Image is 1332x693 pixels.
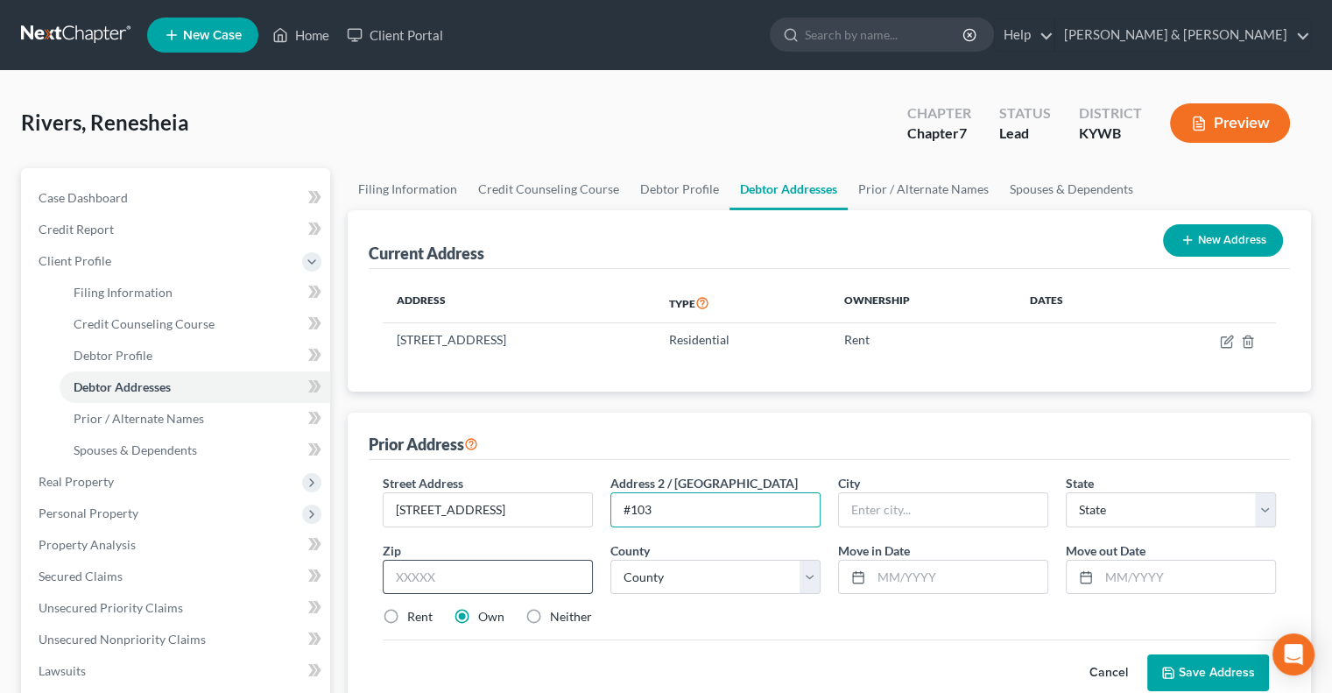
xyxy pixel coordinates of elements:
[25,182,330,214] a: Case Dashboard
[999,124,1051,144] div: Lead
[1272,633,1314,675] div: Open Intercom Messenger
[468,168,630,210] a: Credit Counseling Course
[848,168,999,210] a: Prior / Alternate Names
[907,124,971,144] div: Chapter
[1066,543,1145,558] span: Move out Date
[1079,124,1142,144] div: KYWB
[383,323,655,357] td: [STREET_ADDRESS]
[74,411,204,426] span: Prior / Alternate Names
[999,103,1051,124] div: Status
[60,435,330,466] a: Spouses & Dependents
[74,442,197,457] span: Spouses & Dependents
[264,19,338,51] a: Home
[60,277,330,308] a: Filing Information
[39,222,114,237] span: Credit Report
[838,543,910,558] span: Move in Date
[1099,561,1275,594] input: MM/YYYY
[384,493,592,527] input: Enter street address
[610,474,798,492] label: Address 2 / [GEOGRAPHIC_DATA]
[39,253,111,268] span: Client Profile
[1163,224,1283,257] button: New Address
[839,493,1047,527] input: Enter city...
[60,340,330,371] a: Debtor Profile
[1147,654,1269,691] button: Save Address
[74,316,215,331] span: Credit Counseling Course
[39,569,123,583] span: Secured Claims
[25,529,330,561] a: Property Analysis
[25,561,330,592] a: Secured Claims
[959,124,967,141] span: 7
[348,168,468,210] a: Filing Information
[655,323,830,357] td: Residential
[74,379,171,394] span: Debtor Addresses
[1055,19,1310,51] a: [PERSON_NAME] & [PERSON_NAME]
[907,103,971,124] div: Chapter
[25,655,330,687] a: Lawsuits
[39,506,138,520] span: Personal Property
[838,476,860,491] span: City
[25,592,330,624] a: Unsecured Priority Claims
[369,243,484,264] div: Current Address
[383,543,401,558] span: Zip
[183,29,242,42] span: New Case
[39,537,136,552] span: Property Analysis
[407,608,433,626] label: Rent
[630,168,729,210] a: Debtor Profile
[1070,655,1147,690] button: Cancel
[60,403,330,435] a: Prior / Alternate Names
[611,493,820,527] input: --
[805,18,965,51] input: Search by name...
[21,110,189,135] span: Rivers, Renesheia
[39,190,128,205] span: Case Dashboard
[39,663,86,678] span: Lawsuits
[655,283,830,323] th: Type
[60,371,330,403] a: Debtor Addresses
[383,560,593,595] input: XXXXX
[550,608,592,626] label: Neither
[338,19,452,51] a: Client Portal
[60,308,330,340] a: Credit Counseling Course
[383,476,463,491] span: Street Address
[39,632,206,647] span: Unsecured Nonpriority Claims
[1016,283,1138,323] th: Dates
[830,323,1016,357] td: Rent
[74,285,173,300] span: Filing Information
[830,283,1016,323] th: Ownership
[25,214,330,245] a: Credit Report
[74,348,152,363] span: Debtor Profile
[999,168,1144,210] a: Spouses & Dependents
[25,624,330,655] a: Unsecured Nonpriority Claims
[871,561,1047,594] input: MM/YYYY
[995,19,1054,51] a: Help
[1079,103,1142,124] div: District
[39,600,183,615] span: Unsecured Priority Claims
[383,283,655,323] th: Address
[478,608,504,626] label: Own
[369,434,478,455] div: Prior Address
[39,474,114,489] span: Real Property
[1170,103,1290,143] button: Preview
[610,543,650,558] span: County
[729,168,848,210] a: Debtor Addresses
[1066,476,1094,491] span: State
